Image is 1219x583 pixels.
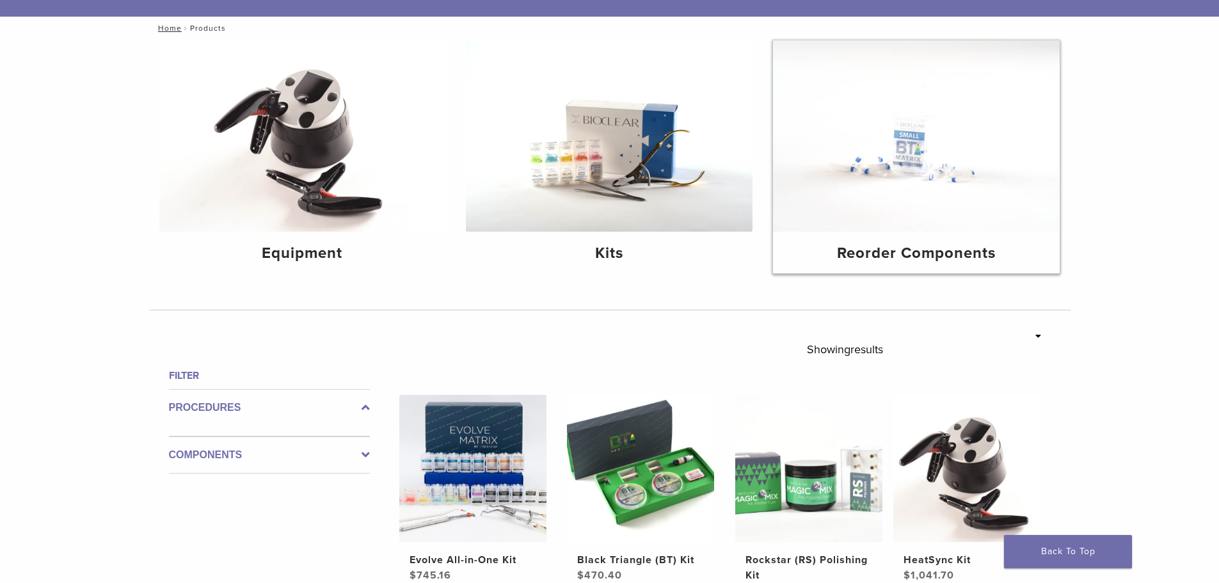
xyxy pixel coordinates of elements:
span: $ [577,569,584,582]
span: $ [410,569,417,582]
bdi: 470.40 [577,569,622,582]
a: Reorder Components [773,40,1060,273]
h2: Rockstar (RS) Polishing Kit [745,552,872,583]
h4: Kits [476,242,742,265]
h4: Equipment [170,242,436,265]
img: Evolve All-in-One Kit [399,395,546,542]
h2: Evolve All-in-One Kit [410,552,536,568]
img: Equipment [159,40,446,232]
h2: Black Triangle (BT) Kit [577,552,704,568]
label: Procedures [169,400,370,415]
p: Showing results [807,336,883,363]
img: Rockstar (RS) Polishing Kit [735,395,882,542]
nav: Products [149,17,1071,40]
a: Black Triangle (BT) KitBlack Triangle (BT) Kit $470.40 [566,395,715,583]
span: $ [904,569,911,582]
a: Home [154,24,182,33]
img: Kits [466,40,753,232]
a: Evolve All-in-One KitEvolve All-in-One Kit $745.16 [399,395,548,583]
a: Kits [466,40,753,273]
bdi: 1,041.70 [904,569,954,582]
a: Equipment [159,40,446,273]
a: HeatSync KitHeatSync Kit $1,041.70 [893,395,1042,583]
a: Back To Top [1004,535,1132,568]
label: Components [169,447,370,463]
img: Black Triangle (BT) Kit [567,395,714,542]
span: / [182,25,190,31]
bdi: 745.16 [410,569,451,582]
h4: Filter [169,368,370,383]
img: Reorder Components [773,40,1060,232]
h4: Reorder Components [783,242,1049,265]
h2: HeatSync Kit [904,552,1030,568]
img: HeatSync Kit [893,395,1040,542]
